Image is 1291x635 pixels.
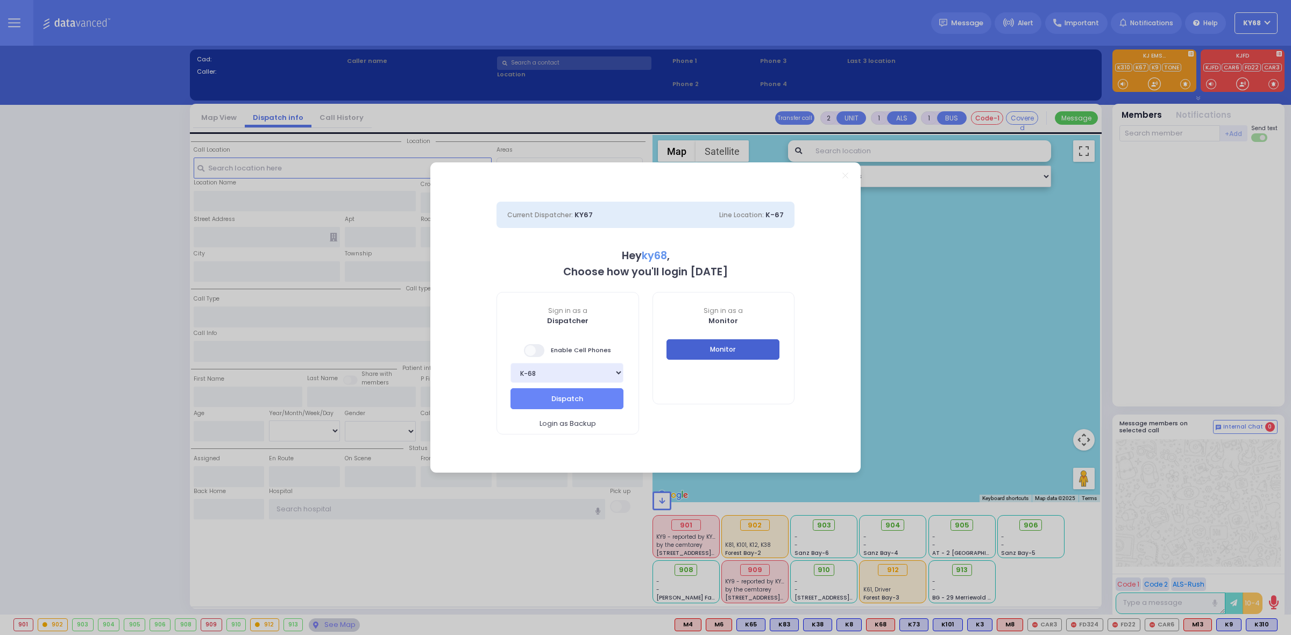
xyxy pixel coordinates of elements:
span: Sign in as a [497,306,639,316]
span: KY67 [574,210,593,220]
span: K-67 [765,210,784,220]
span: Enable Cell Phones [524,343,611,358]
b: Dispatcher [547,316,588,326]
button: Dispatch [510,388,623,409]
span: ky68 [642,248,667,263]
a: Close [842,173,848,179]
span: Current Dispatcher: [507,210,573,219]
span: Line Location: [719,210,764,219]
button: Monitor [666,339,779,360]
span: Login as Backup [540,418,596,429]
span: Sign in as a [653,306,795,316]
b: Choose how you'll login [DATE] [563,265,728,279]
b: Monitor [708,316,738,326]
b: Hey , [622,248,670,263]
